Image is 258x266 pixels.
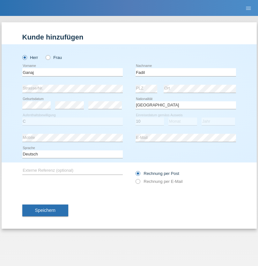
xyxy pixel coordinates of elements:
span: Speichern [35,208,55,213]
a: menu [242,6,255,10]
label: Rechnung per E-Mail [136,179,183,184]
label: Herr [22,55,38,60]
label: Frau [46,55,62,60]
button: Speichern [22,205,68,217]
input: Herr [22,55,26,59]
i: menu [245,5,252,11]
label: Rechnung per Post [136,171,179,176]
input: Rechnung per E-Mail [136,179,140,187]
h1: Kunde hinzufügen [22,33,236,41]
input: Rechnung per Post [136,171,140,179]
input: Frau [46,55,50,59]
